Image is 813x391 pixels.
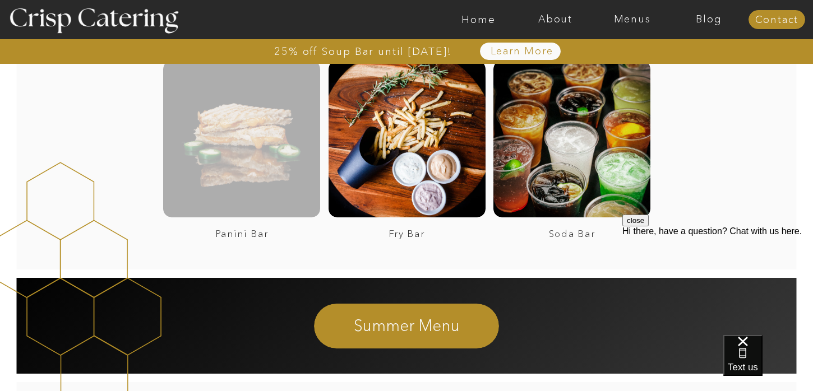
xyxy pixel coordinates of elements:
[723,335,813,391] iframe: podium webchat widget bubble
[749,15,805,26] a: Contact
[440,14,517,25] a: Home
[671,14,747,25] a: Blog
[165,229,318,239] a: Panini Bar
[464,46,579,57] a: Learn More
[234,46,492,57] a: 25% off Soup Bar until [DATE]!
[517,14,594,25] a: About
[622,215,813,349] iframe: podium webchat widget prompt
[255,315,559,335] a: Summer Menu
[594,14,671,25] a: Menus
[496,229,648,239] a: Soda Bar
[330,229,483,239] a: Fry Bar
